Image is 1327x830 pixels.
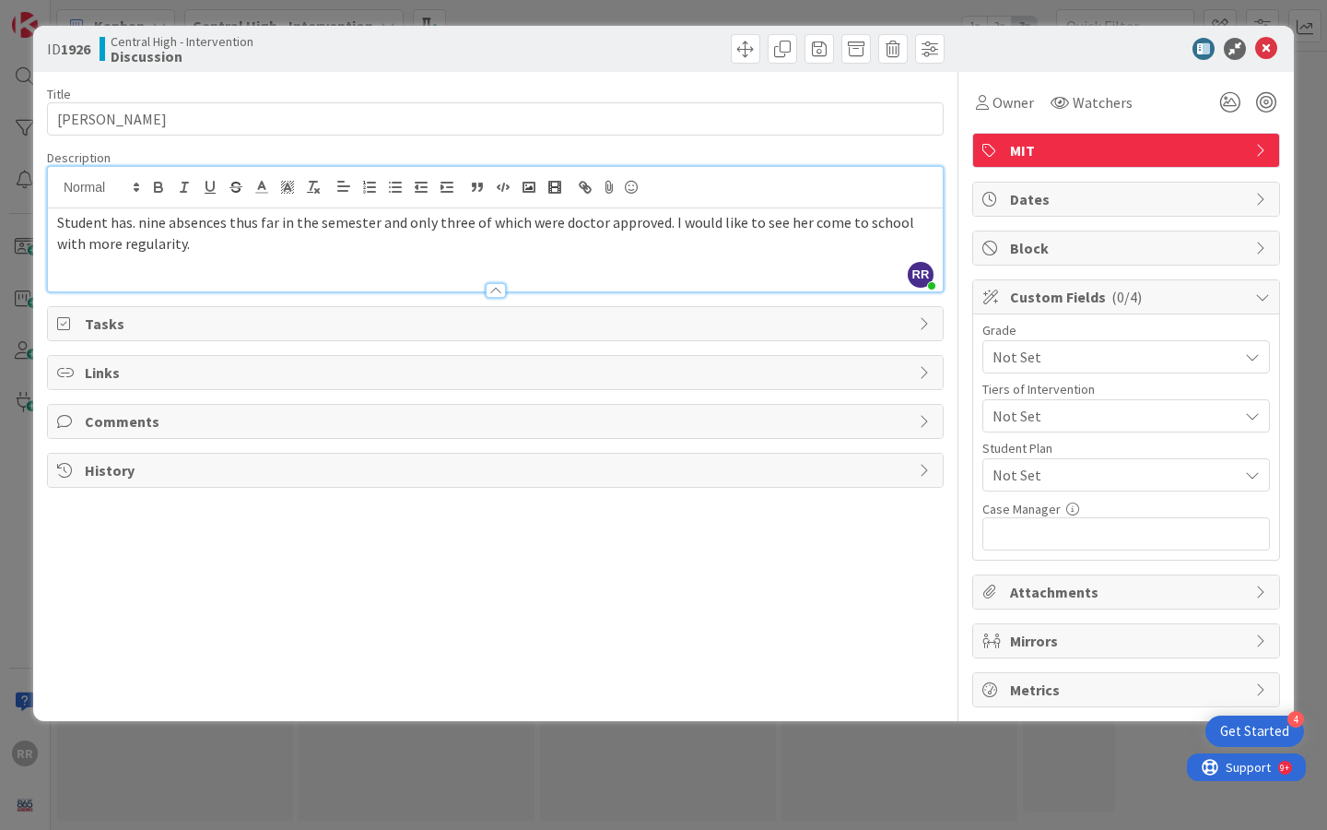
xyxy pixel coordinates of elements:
input: type card name here... [47,102,944,136]
div: Open Get Started checklist, remaining modules: 4 [1205,716,1304,747]
b: 1926 [61,40,90,58]
span: Block [1010,237,1246,259]
span: Custom Fields [1010,286,1246,308]
span: Not Set [992,464,1238,486]
span: Dates [1010,188,1246,210]
span: ID [47,38,90,60]
span: RR [908,262,934,288]
span: Student has. nine absences thus far in the semester and only three of which were doctor approved.... [57,213,917,253]
span: Attachments [1010,581,1246,603]
label: Title [47,86,71,102]
div: 9+ [93,7,102,22]
div: Student Plan [982,442,1270,455]
span: Watchers [1073,91,1133,113]
span: Links [85,362,910,384]
span: Central High - Intervention [111,34,253,49]
label: Case Manager [982,501,1061,517]
span: Mirrors [1010,630,1246,652]
div: Tiers of Intervention [982,383,1270,396]
div: Grade [982,324,1270,337]
span: Comments [85,410,910,433]
div: Get Started [1220,722,1289,741]
span: Not Set [992,344,1228,370]
div: 4 [1287,711,1304,728]
span: ( 0/4 ) [1111,288,1142,306]
b: Discussion [111,49,253,64]
span: Not Set [992,403,1228,429]
span: Description [47,149,111,166]
span: Metrics [1010,679,1246,701]
span: History [85,459,910,481]
span: MIT [1010,139,1246,161]
span: Owner [992,91,1034,113]
span: Support [39,3,84,25]
span: Tasks [85,313,910,335]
